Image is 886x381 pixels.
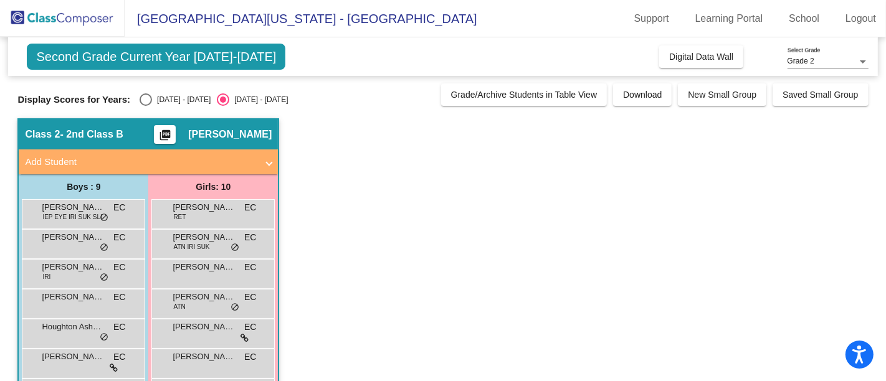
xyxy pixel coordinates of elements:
[623,90,662,100] span: Download
[773,83,868,106] button: Saved Small Group
[42,321,104,333] span: Houghton Ashbay
[25,128,60,141] span: Class 2
[27,44,285,70] span: Second Grade Current Year [DATE]-[DATE]
[836,9,886,29] a: Logout
[152,94,211,105] div: [DATE] - [DATE]
[441,83,607,106] button: Grade/Archive Students in Table View
[42,231,104,243] span: [PERSON_NAME]
[173,291,235,303] span: [PERSON_NAME]
[154,125,176,144] button: Print Students Details
[42,350,104,363] span: [PERSON_NAME]
[173,261,235,273] span: [PERSON_NAME]
[685,9,773,29] a: Learning Portal
[173,350,235,363] span: [PERSON_NAME]
[113,291,125,304] span: EC
[60,128,123,141] span: - 2nd Class B
[100,332,108,342] span: do_not_disturb_alt
[173,212,186,222] span: RET
[783,90,858,100] span: Saved Small Group
[42,272,50,281] span: IRI
[451,90,598,100] span: Grade/Archive Students in Table View
[17,94,130,105] span: Display Scores for Years:
[42,291,104,303] span: [PERSON_NAME]
[624,9,679,29] a: Support
[173,242,209,252] span: ATN IRI SUK
[788,57,814,65] span: Grade 2
[779,9,829,29] a: School
[113,261,125,274] span: EC
[229,94,288,105] div: [DATE] - [DATE]
[244,291,256,304] span: EC
[244,261,256,274] span: EC
[244,201,256,214] span: EC
[42,201,104,214] span: [PERSON_NAME]
[173,231,235,243] span: [PERSON_NAME]
[42,261,104,273] span: [PERSON_NAME] [PERSON_NAME]
[25,155,257,169] mat-panel-title: Add Student
[173,302,185,311] span: ATN
[173,321,235,333] span: [PERSON_NAME]
[244,231,256,244] span: EC
[113,201,125,214] span: EC
[100,213,108,223] span: do_not_disturb_alt
[158,129,173,146] mat-icon: picture_as_pdf
[19,174,148,199] div: Boys : 9
[231,303,239,313] span: do_not_disturb_alt
[100,243,108,253] span: do_not_disturb_alt
[659,45,743,68] button: Digital Data Wall
[173,201,235,214] span: [PERSON_NAME]
[19,149,278,174] mat-expansion-panel-header: Add Student
[42,212,102,222] span: IEP EYE IRI SUK SLI
[188,128,272,141] span: [PERSON_NAME]
[244,350,256,364] span: EC
[100,273,108,283] span: do_not_disturb_alt
[140,93,288,106] mat-radio-group: Select an option
[113,321,125,334] span: EC
[125,9,477,29] span: [GEOGRAPHIC_DATA][US_STATE] - [GEOGRAPHIC_DATA]
[231,243,239,253] span: do_not_disturb_alt
[688,90,756,100] span: New Small Group
[148,174,278,199] div: Girls: 10
[113,231,125,244] span: EC
[613,83,672,106] button: Download
[244,321,256,334] span: EC
[113,350,125,364] span: EC
[669,52,733,62] span: Digital Data Wall
[678,83,766,106] button: New Small Group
